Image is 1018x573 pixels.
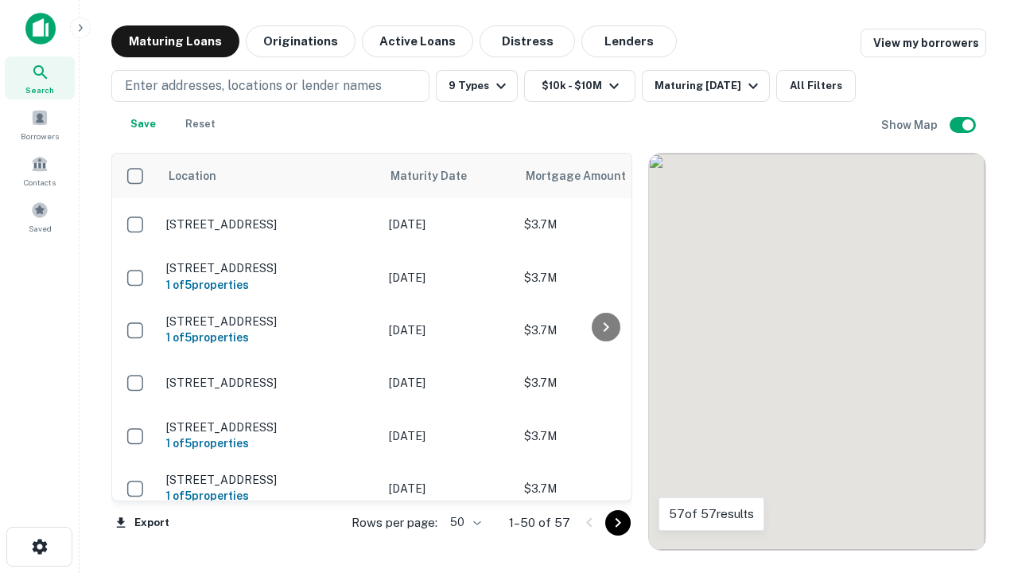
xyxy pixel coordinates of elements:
[389,216,508,233] p: [DATE]
[509,513,570,532] p: 1–50 of 57
[389,269,508,286] p: [DATE]
[118,108,169,140] button: Save your search to get updates of matches that match your search criteria.
[381,154,516,198] th: Maturity Date
[166,420,373,435] p: [STREET_ADDRESS]
[581,25,677,57] button: Lenders
[5,195,75,238] a: Saved
[166,487,373,505] h6: 1 of 5 properties
[444,511,484,534] div: 50
[24,176,56,189] span: Contacts
[389,374,508,392] p: [DATE]
[389,427,508,445] p: [DATE]
[166,329,373,346] h6: 1 of 5 properties
[111,25,239,57] button: Maturing Loans
[125,76,382,95] p: Enter addresses, locations or lender names
[938,395,1018,471] iframe: Chat Widget
[166,435,373,452] h6: 1 of 5 properties
[524,322,683,339] p: $3.7M
[111,511,173,535] button: Export
[5,149,75,192] a: Contacts
[776,70,856,102] button: All Filters
[166,261,373,275] p: [STREET_ADDRESS]
[881,116,940,134] h6: Show Map
[524,480,683,497] p: $3.7M
[861,29,986,57] a: View my borrowers
[480,25,575,57] button: Distress
[166,314,373,329] p: [STREET_ADDRESS]
[524,216,683,233] p: $3.7M
[246,25,356,57] button: Originations
[390,166,488,185] span: Maturity Date
[166,276,373,294] h6: 1 of 5 properties
[526,166,647,185] span: Mortgage Amount
[25,84,54,96] span: Search
[166,473,373,487] p: [STREET_ADDRESS]
[524,70,635,102] button: $10k - $10M
[29,222,52,235] span: Saved
[166,376,373,390] p: [STREET_ADDRESS]
[25,13,56,45] img: capitalize-icon.png
[166,217,373,232] p: [STREET_ADDRESS]
[5,103,75,146] a: Borrowers
[642,70,770,102] button: Maturing [DATE]
[516,154,691,198] th: Mortgage Amount
[5,57,75,99] a: Search
[175,108,226,140] button: Reset
[389,480,508,497] p: [DATE]
[436,70,518,102] button: 9 Types
[362,25,473,57] button: Active Loans
[655,76,763,95] div: Maturing [DATE]
[524,374,683,392] p: $3.7M
[605,510,631,536] button: Go to next page
[111,70,429,102] button: Enter addresses, locations or lender names
[524,269,683,286] p: $3.7M
[649,154,985,550] div: 0 0
[168,166,216,185] span: Location
[21,130,59,142] span: Borrowers
[158,154,381,198] th: Location
[669,505,754,524] p: 57 of 57 results
[352,513,437,532] p: Rows per page:
[524,427,683,445] p: $3.7M
[389,322,508,339] p: [DATE]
